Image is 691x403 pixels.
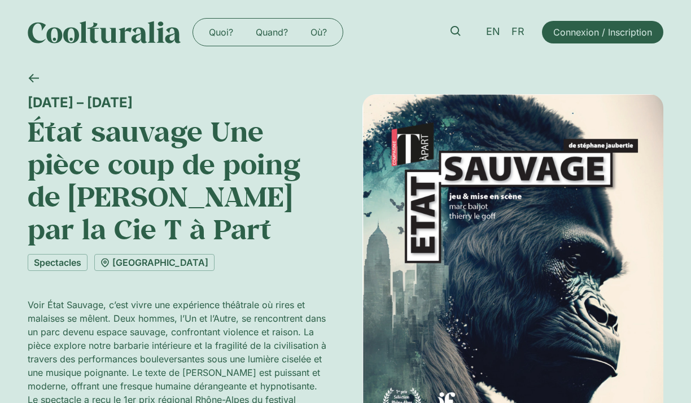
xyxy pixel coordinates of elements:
a: EN [480,24,506,40]
a: Spectacles [28,254,88,271]
a: Où? [299,23,338,41]
a: Connexion / Inscription [542,21,663,43]
a: [GEOGRAPHIC_DATA] [94,254,215,271]
a: Quoi? [198,23,244,41]
span: Connexion / Inscription [553,25,652,39]
a: FR [506,24,530,40]
span: FR [511,26,524,38]
h1: État sauvage Une pièce coup de poing de [PERSON_NAME] par la Cie T à Part [28,115,329,245]
div: [DATE] – [DATE] [28,94,329,111]
nav: Menu [198,23,338,41]
span: EN [486,26,500,38]
a: Quand? [244,23,299,41]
